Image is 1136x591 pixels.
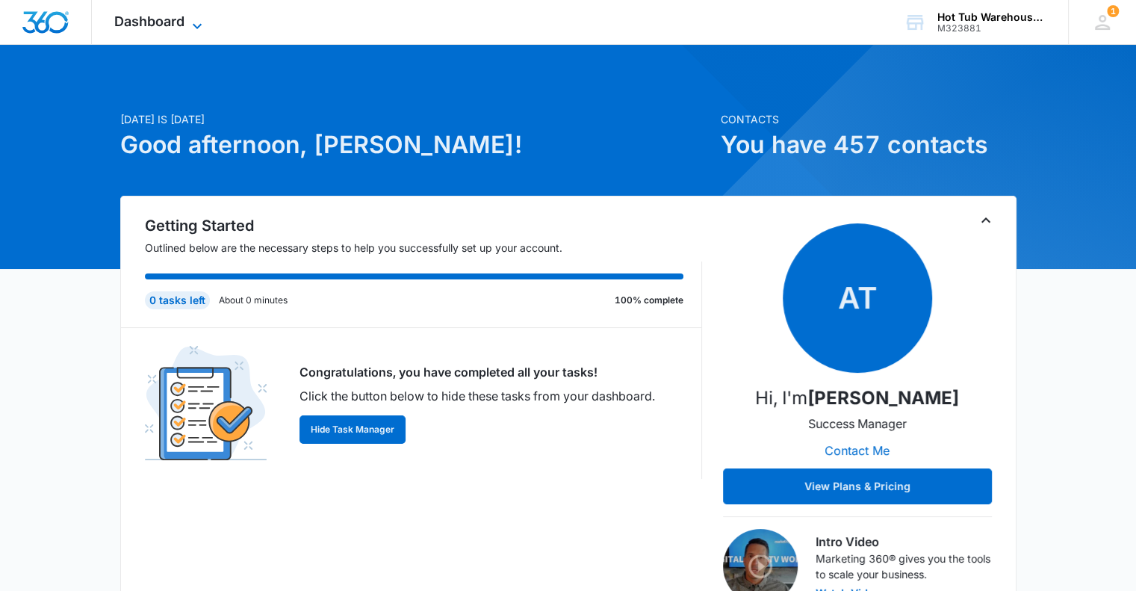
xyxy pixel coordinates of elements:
[810,433,904,468] button: Contact Me
[721,111,1016,127] p: Contacts
[723,468,992,504] button: View Plans & Pricing
[1107,5,1119,17] span: 1
[114,13,184,29] span: Dashboard
[615,294,683,307] p: 100% complete
[755,385,959,412] p: Hi, I'm
[937,23,1046,34] div: account id
[783,223,932,373] span: AT
[299,387,655,405] p: Click the button below to hide these tasks from your dashboard.
[145,214,702,237] h2: Getting Started
[816,551,992,582] p: Marketing 360® gives you the tools to scale your business.
[145,240,702,256] p: Outlined below are the necessary steps to help you successfully set up your account.
[145,291,210,309] div: 0 tasks left
[219,294,288,307] p: About 0 minutes
[299,363,655,381] p: Congratulations, you have completed all your tasks!
[120,127,712,163] h1: Good afternoon, [PERSON_NAME]!
[977,211,995,229] button: Toggle Collapse
[807,387,959,409] strong: [PERSON_NAME]
[937,11,1046,23] div: account name
[808,415,907,433] p: Success Manager
[1107,5,1119,17] div: notifications count
[299,415,406,444] button: Hide Task Manager
[721,127,1016,163] h1: You have 457 contacts
[816,533,992,551] h3: Intro Video
[120,111,712,127] p: [DATE] is [DATE]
